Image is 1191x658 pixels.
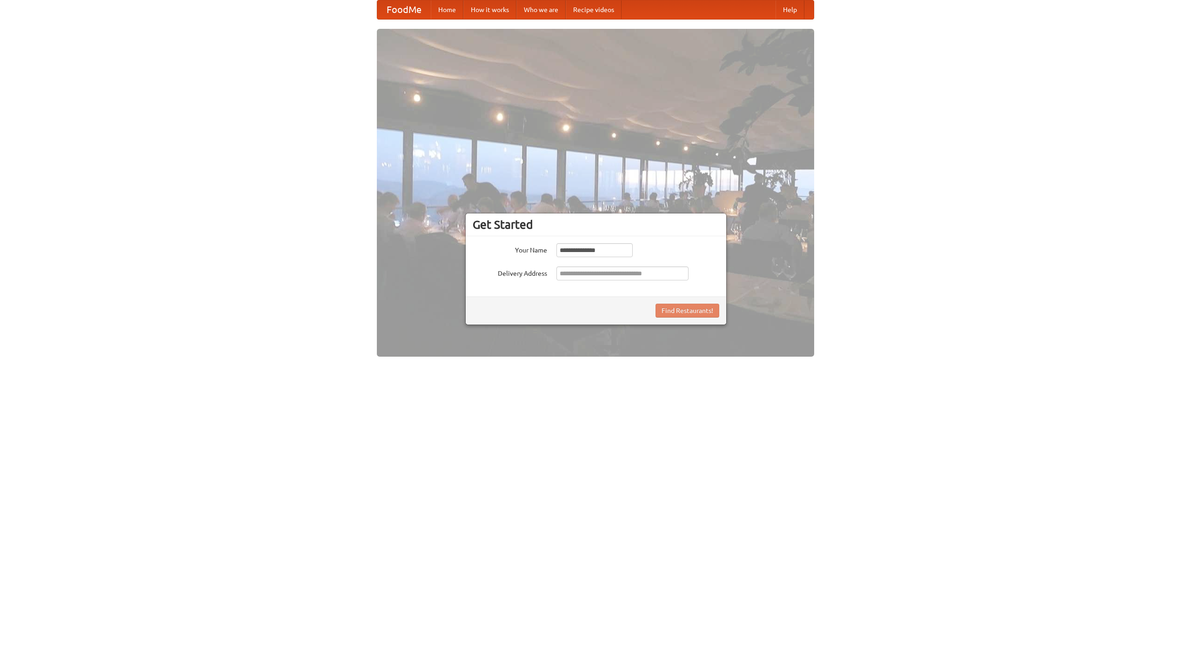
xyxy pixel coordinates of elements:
a: Who we are [516,0,566,19]
h3: Get Started [473,218,719,232]
a: Recipe videos [566,0,622,19]
a: FoodMe [377,0,431,19]
button: Find Restaurants! [656,304,719,318]
a: How it works [463,0,516,19]
a: Home [431,0,463,19]
label: Your Name [473,243,547,255]
label: Delivery Address [473,266,547,278]
a: Help [776,0,804,19]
